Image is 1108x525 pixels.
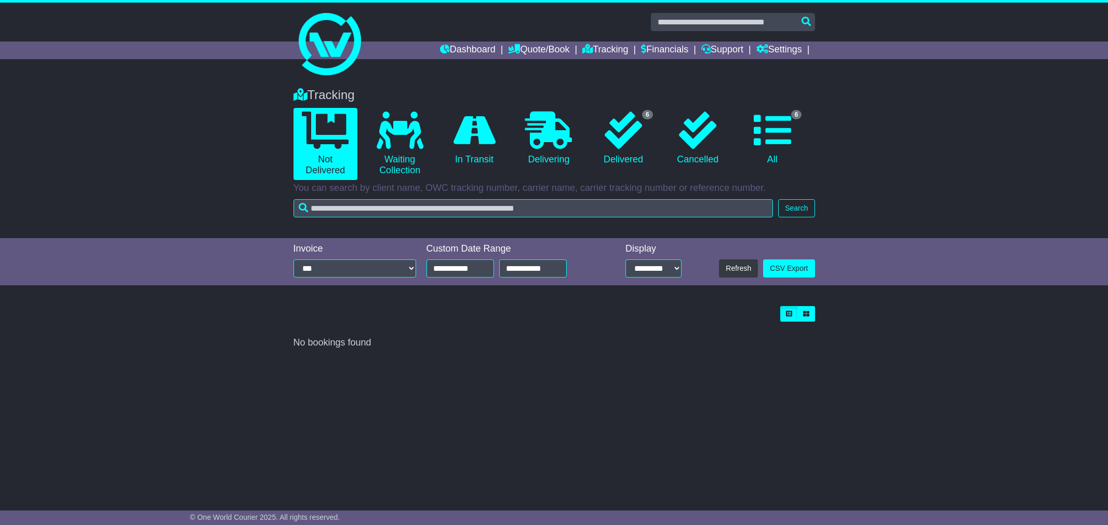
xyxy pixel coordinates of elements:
[508,42,569,59] a: Quote/Book
[368,108,432,180] a: Waiting Collection
[641,42,688,59] a: Financials
[293,337,815,349] div: No bookings found
[517,108,581,169] a: Delivering
[791,110,802,119] span: 6
[642,110,653,119] span: 6
[288,88,820,103] div: Tracking
[442,108,506,169] a: In Transit
[763,259,815,278] a: CSV Export
[625,243,682,255] div: Display
[756,42,802,59] a: Settings
[701,42,743,59] a: Support
[740,108,804,169] a: 6 All
[719,259,758,278] button: Refresh
[293,243,416,255] div: Invoice
[778,199,815,217] button: Search
[591,108,655,169] a: 6 Delivered
[190,513,340,521] span: © One World Courier 2025. All rights reserved.
[440,42,496,59] a: Dashboard
[426,243,593,255] div: Custom Date Range
[582,42,628,59] a: Tracking
[293,108,357,180] a: Not Delivered
[666,108,730,169] a: Cancelled
[293,183,815,194] p: You can search by client name, OWC tracking number, carrier name, carrier tracking number or refe...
